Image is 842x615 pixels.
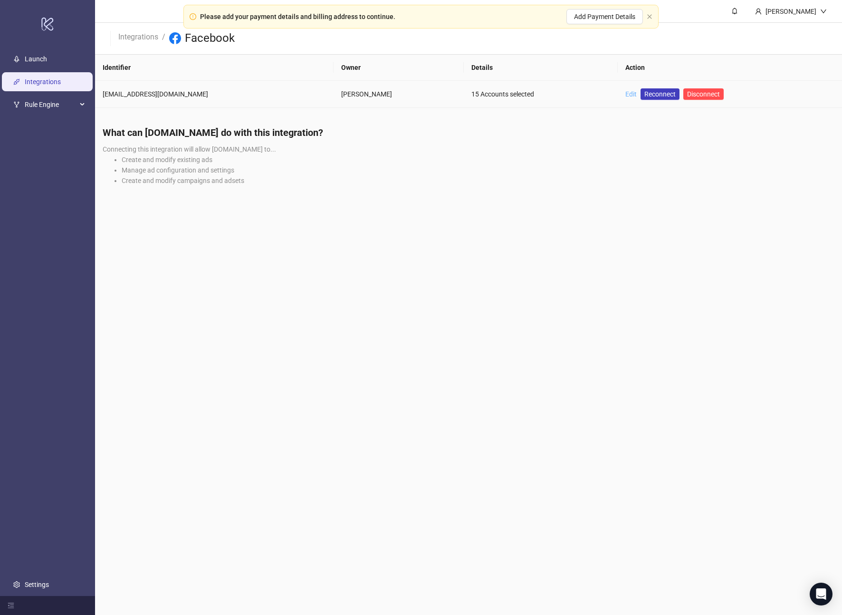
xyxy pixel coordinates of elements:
[644,89,676,99] span: Reconnect
[122,165,834,175] li: Manage ad configuration and settings
[25,78,61,86] a: Integrations
[755,8,762,15] span: user
[471,89,610,99] div: 15 Accounts selected
[762,6,820,17] div: [PERSON_NAME]
[687,90,720,98] span: Disconnect
[334,55,464,81] th: Owner
[625,90,637,98] a: Edit
[641,88,679,100] a: Reconnect
[25,581,49,588] a: Settings
[185,31,235,46] h3: Facebook
[341,89,457,99] div: [PERSON_NAME]
[122,175,834,186] li: Create and modify campaigns and adsets
[103,126,834,139] h4: What can [DOMAIN_NAME] do with this integration?
[116,31,160,41] a: Integrations
[8,602,14,609] span: menu-fold
[618,55,842,81] th: Action
[200,11,395,22] div: Please add your payment details and billing address to continue.
[190,13,196,20] span: exclamation-circle
[810,583,832,605] div: Open Intercom Messenger
[464,55,618,81] th: Details
[820,8,827,15] span: down
[683,88,724,100] button: Disconnect
[25,55,47,63] a: Launch
[95,55,334,81] th: Identifier
[103,89,326,99] div: [EMAIL_ADDRESS][DOMAIN_NAME]
[25,95,77,114] span: Rule Engine
[162,31,165,46] li: /
[566,9,643,24] button: Add Payment Details
[647,14,652,19] span: close
[647,14,652,20] button: close
[731,8,738,14] span: bell
[574,13,635,20] span: Add Payment Details
[103,145,276,153] span: Connecting this integration will allow [DOMAIN_NAME] to...
[122,154,834,165] li: Create and modify existing ads
[13,101,20,108] span: fork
